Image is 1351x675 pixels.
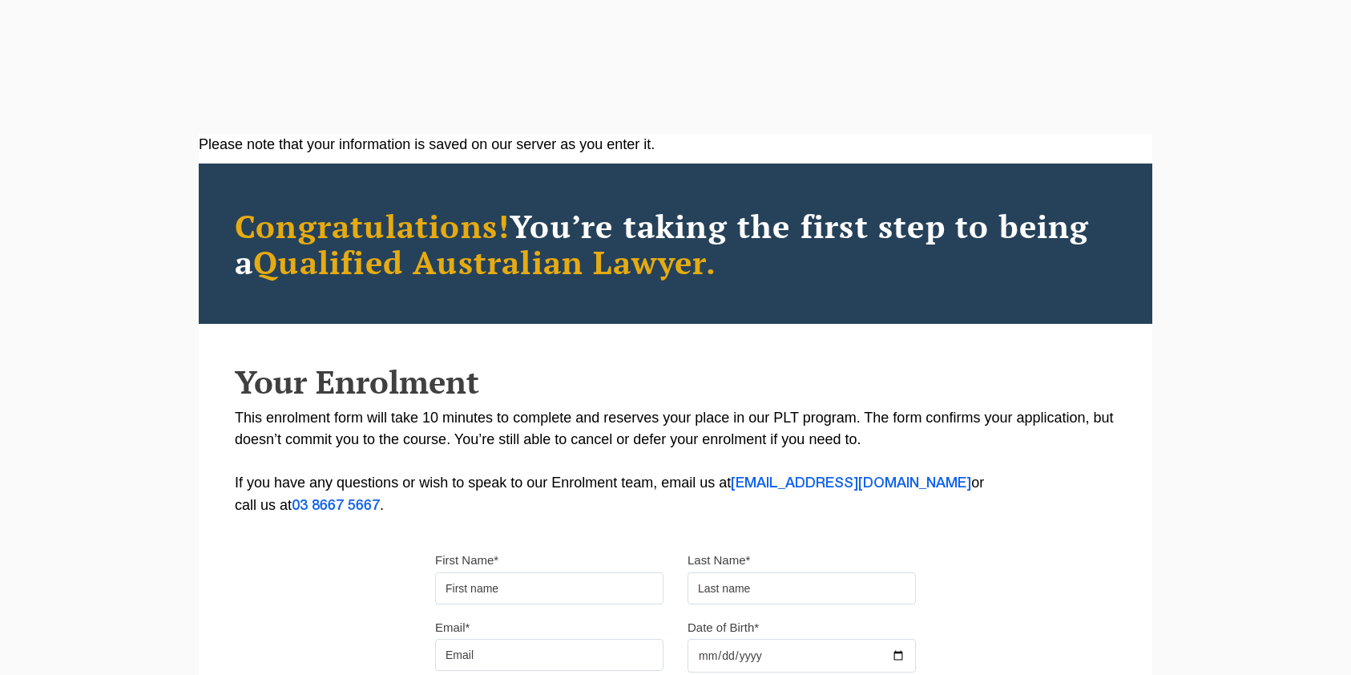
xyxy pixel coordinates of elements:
[235,204,510,247] span: Congratulations!
[199,134,1152,156] div: Please note that your information is saved on our server as you enter it.
[731,477,971,490] a: [EMAIL_ADDRESS][DOMAIN_NAME]
[688,572,916,604] input: Last name
[688,620,759,636] label: Date of Birth*
[235,208,1116,280] h2: You’re taking the first step to being a
[435,572,663,604] input: First name
[292,499,380,512] a: 03 8667 5667
[435,552,498,568] label: First Name*
[435,639,663,671] input: Email
[435,620,470,636] label: Email*
[235,364,1116,399] h2: Your Enrolment
[253,240,716,283] span: Qualified Australian Lawyer.
[688,552,750,568] label: Last Name*
[235,407,1116,517] p: This enrolment form will take 10 minutes to complete and reserves your place in our PLT program. ...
